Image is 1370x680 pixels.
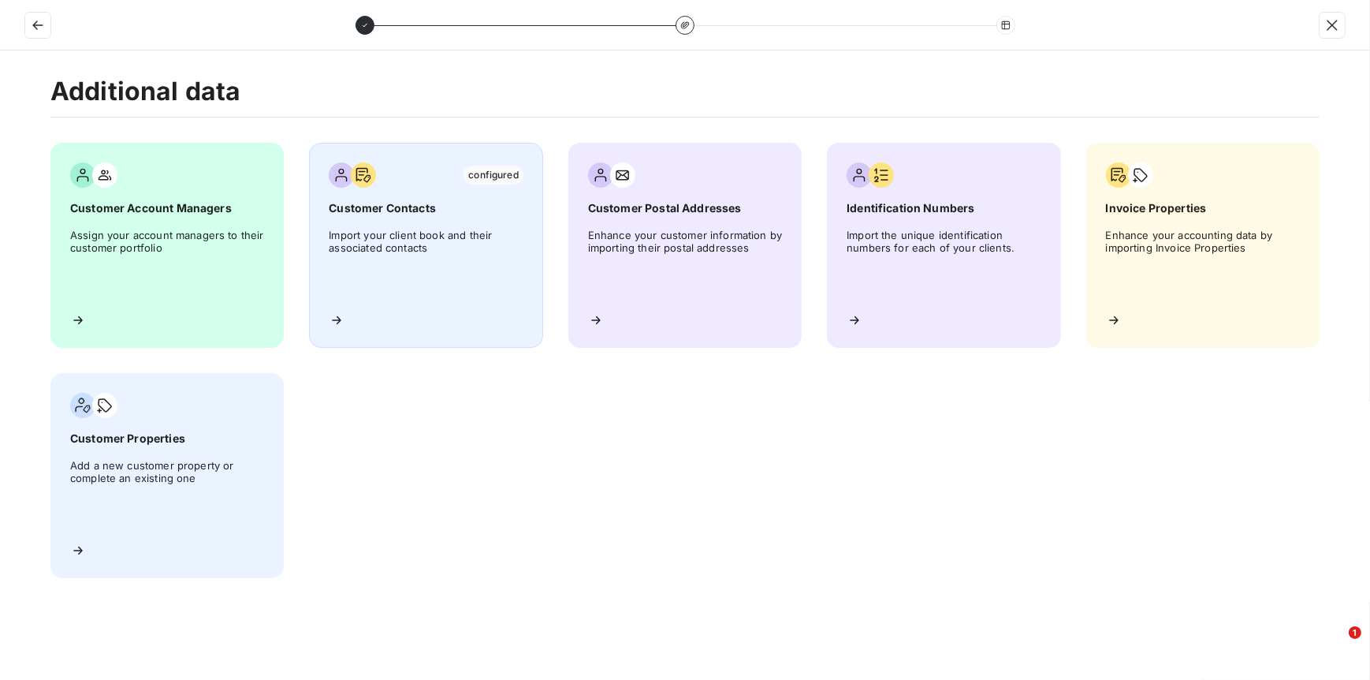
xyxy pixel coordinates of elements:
[588,200,782,216] span: Customer Postal Addresses
[329,229,523,300] span: Import your client book and their associated contacts
[70,229,264,300] span: Assign your account managers to their customer portfolio
[1349,626,1361,639] span: 1
[1316,626,1354,664] iframe: Intercom live chat
[588,229,782,300] span: Enhance your customer information by importing their postal addresses
[847,229,1041,300] span: Import the unique identification numbers for each of your clients.
[329,200,523,216] span: Customer Contacts
[70,200,264,216] span: Customer Account Managers
[1106,200,1300,216] span: Invoice Properties
[70,431,264,446] span: Customer Properties
[70,459,264,530] span: Add a new customer property or complete an existing one
[50,76,1320,118] h2: Additional data
[1106,229,1300,300] span: Enhance your accounting data by importing Invoice Properties
[463,166,523,185] span: configured
[847,200,1041,216] span: Identification Numbers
